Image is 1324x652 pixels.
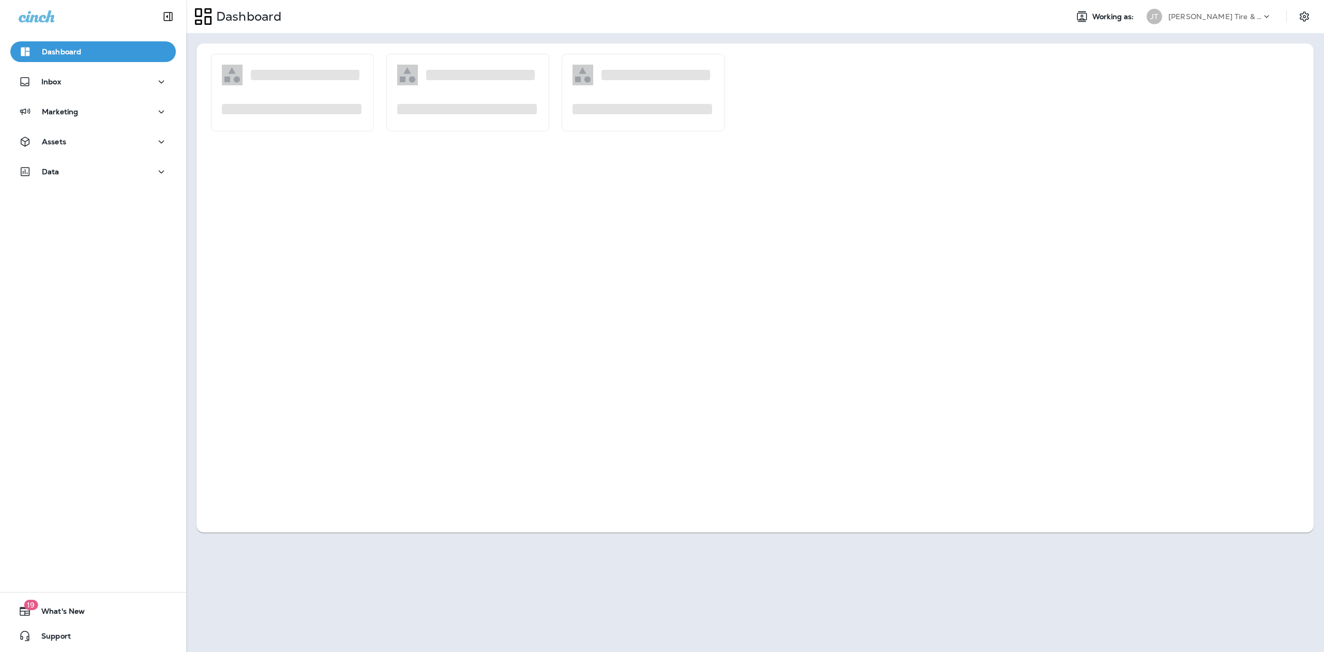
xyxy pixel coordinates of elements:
button: Dashboard [10,41,176,62]
button: Support [10,626,176,646]
p: Dashboard [212,9,281,24]
span: Working as: [1092,12,1136,21]
button: Inbox [10,71,176,92]
span: What's New [31,607,85,619]
p: Assets [42,138,66,146]
button: 19What's New [10,601,176,621]
button: Assets [10,131,176,152]
div: JT [1147,9,1162,24]
button: Settings [1295,7,1314,26]
p: Marketing [42,108,78,116]
button: Data [10,161,176,182]
p: Dashboard [42,48,81,56]
p: Inbox [41,78,61,86]
span: 19 [24,600,38,610]
button: Marketing [10,101,176,122]
span: Support [31,632,71,644]
button: Collapse Sidebar [154,6,183,27]
p: [PERSON_NAME] Tire & Auto [1168,12,1261,21]
p: Data [42,168,59,176]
